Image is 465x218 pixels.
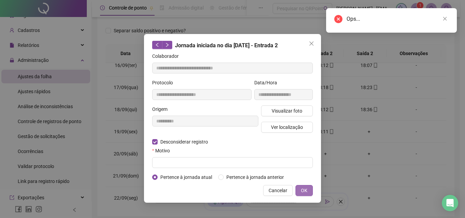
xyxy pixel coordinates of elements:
div: Jornada iniciada no dia [DATE] - Entrada 2 [152,41,313,50]
label: Motivo [152,147,174,154]
button: Visualizar foto [261,105,313,116]
span: close [309,41,314,46]
button: Ver localização [261,122,313,133]
span: right [165,43,170,47]
button: left [152,41,162,49]
label: Data/Hora [254,79,282,86]
span: Visualizar foto [272,107,302,115]
button: right [162,41,172,49]
span: close-circle [334,15,342,23]
span: Pertence à jornada anterior [224,173,287,181]
div: Open Intercom Messenger [442,195,458,211]
div: Ops... [347,15,449,23]
span: OK [301,187,307,194]
label: Colaborador [152,52,183,60]
span: left [155,43,160,47]
span: close [443,16,447,21]
span: Ver localização [271,123,303,131]
span: Pertence à jornada atual [158,173,215,181]
a: Close [441,15,449,22]
span: Desconsiderar registro [158,138,211,146]
span: Cancelar [269,187,287,194]
button: Cancelar [263,185,293,196]
label: Protocolo [152,79,177,86]
button: OK [295,185,313,196]
button: Close [306,38,317,49]
label: Origem [152,105,172,113]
